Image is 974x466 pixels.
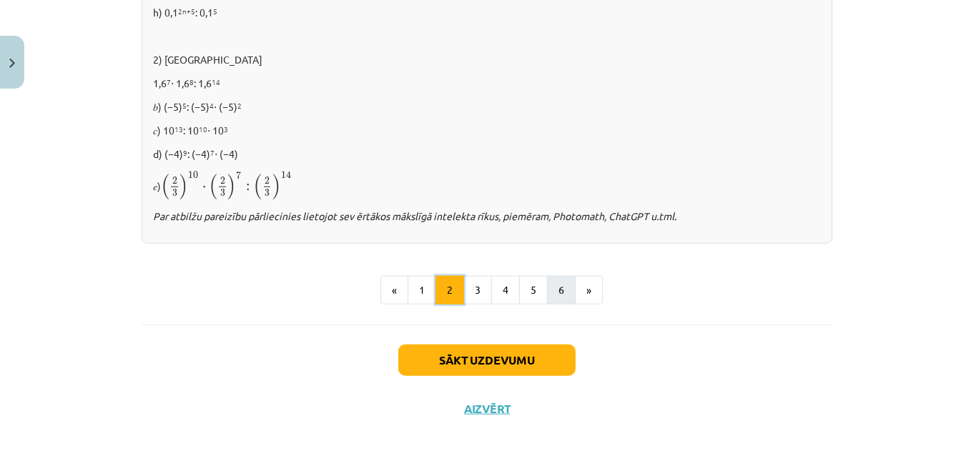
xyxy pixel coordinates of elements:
[210,147,215,158] sup: 7
[190,76,194,87] sup: 8
[161,174,169,199] span: (
[153,170,821,200] p: 𝑒)
[153,123,821,138] p: 𝑐) 10 : 10 ⋅ 10
[436,276,464,304] button: 2
[246,184,250,191] span: :
[153,99,821,114] p: 𝑏) (−5) : (−5) ⋅ (−5)
[491,276,520,304] button: 4
[202,186,206,190] span: ⋅
[182,100,187,111] sup: 5
[167,76,171,87] sup: 7
[188,172,198,179] span: 10
[183,147,187,158] sup: 9
[265,189,270,197] span: 3
[575,276,603,304] button: »
[228,174,237,199] span: )
[210,100,214,111] sup: 4
[224,124,228,134] sup: 3
[9,59,15,68] img: icon-close-lesson-0947bae3869378f0d4975bcd49f059093ad1ed9edebbc8119c70593378902aed.svg
[463,276,492,304] button: 3
[153,76,821,91] p: 1,6 ⋅ 1,6 : 1,6
[153,209,677,222] i: Par atbilžu pareizību pārliecinies lietojot sev ērtākos mākslīgā intelekta rīkus, piemēram, Photo...
[153,5,821,20] p: h) 0,1 : 0,1
[153,147,821,162] p: d) (−4) : (−4) ⋅ (−4)
[174,124,183,134] sup: 13
[460,402,514,416] button: Aizvērt
[265,177,270,184] span: 2
[398,344,576,376] button: Sākt uzdevumu
[220,177,225,184] span: 2
[209,174,217,199] span: (
[179,174,188,199] span: )
[153,52,821,67] p: 2) [GEOGRAPHIC_DATA]
[281,171,291,179] span: 14
[178,6,195,16] sup: 2n+5
[212,76,220,87] sup: 14
[253,174,262,199] span: (
[380,276,408,304] button: «
[272,174,281,199] span: )
[172,177,177,184] span: 2
[237,171,242,179] span: 7
[237,100,242,111] sup: 2
[547,276,576,304] button: 6
[142,276,832,304] nav: Page navigation example
[220,189,225,197] span: 3
[408,276,436,304] button: 1
[213,6,217,16] sup: 5
[172,189,177,197] span: 3
[519,276,548,304] button: 5
[199,124,207,134] sup: 10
